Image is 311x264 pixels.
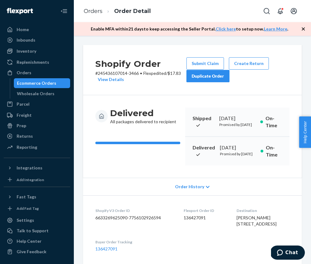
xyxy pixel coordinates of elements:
button: Open account menu [288,5,300,17]
div: Prep [17,123,26,129]
div: Ecommerce Orders [17,80,56,86]
p: # 245436107014-3466 / $17.83 [95,70,186,83]
dt: Shopify V3 Order ID [95,208,174,213]
div: Wholesale Orders [17,91,54,97]
a: Inventory [4,46,70,56]
div: Add Integration [17,177,44,182]
a: Reporting [4,142,70,152]
p: Promised by [DATE] [219,122,256,127]
a: Parcel [4,99,70,109]
h2: Shopify Order [95,57,186,70]
p: Enable MFA within 21 days to keep accessing the Seller Portal. to setup now. . [91,26,288,32]
a: Prep [4,121,70,131]
a: Click here [216,26,236,31]
button: Help Center [299,116,311,148]
p: Delivered [193,144,215,158]
div: Integrations [17,165,42,171]
span: Order History [175,184,204,190]
a: Learn More [264,26,287,31]
a: Freight [4,110,70,120]
button: Close Navigation [58,5,70,17]
div: Inbounds [17,37,35,43]
div: Add Fast Tag [17,206,39,211]
dd: 6633269625090-7756102926594 [95,215,174,221]
a: Inbounds [4,35,70,45]
h3: Delivered [110,108,176,119]
span: [PERSON_NAME] [STREET_ADDRESS] [237,215,277,226]
p: Shipped [193,115,214,129]
div: Reporting [17,144,37,150]
dt: Destination [237,208,289,213]
dt: Flexport Order ID [184,208,227,213]
div: Replenishments [17,59,49,65]
button: Create Return [229,57,269,70]
p: Promised by [DATE] [220,151,256,156]
a: Help Center [4,236,70,246]
a: Returns [4,131,70,141]
div: Duplicate Order [192,73,224,79]
div: Help Center [17,238,42,244]
a: Orders [84,8,102,14]
a: Add Integration [4,175,70,184]
a: Add Fast Tag [4,204,70,213]
button: Open notifications [274,5,286,17]
div: Returns [17,133,33,139]
p: On-Time [265,115,282,129]
a: Orders [4,68,70,78]
div: Parcel [17,101,30,107]
div: Give Feedback [17,249,46,255]
a: Ecommerce Orders [14,78,70,88]
a: Wholesale Orders [14,89,70,99]
a: Order Detail [114,8,151,14]
div: Home [17,26,29,33]
div: Freight [17,112,32,118]
button: Open Search Box [261,5,273,17]
ol: breadcrumbs [79,2,156,20]
iframe: Opens a widget where you can chat to one of our agents [271,246,305,261]
img: Flexport logo [7,8,33,14]
button: View Details [95,76,124,83]
button: Talk to Support [4,226,70,236]
div: Inventory [17,48,36,54]
div: All packages delivered to recipient [110,108,176,125]
button: Duplicate Order [186,70,229,82]
p: On-Time [266,144,282,158]
span: Flexpedited [143,71,166,76]
div: Settings [17,217,34,223]
div: Talk to Support [17,228,49,234]
a: Settings [4,215,70,225]
a: 136427091 [95,246,118,251]
button: Fast Tags [4,192,70,202]
dt: Buyer Order Tracking [95,239,174,245]
a: Replenishments [4,57,70,67]
span: • [140,71,142,76]
button: Integrations [4,163,70,173]
div: [DATE] [219,115,256,122]
a: Home [4,25,70,35]
div: Fast Tags [17,194,36,200]
div: Orders [17,70,31,76]
div: [DATE] [220,144,256,151]
button: Give Feedback [4,247,70,257]
dd: 136427091 [184,215,227,221]
button: Submit Claim [186,57,224,70]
